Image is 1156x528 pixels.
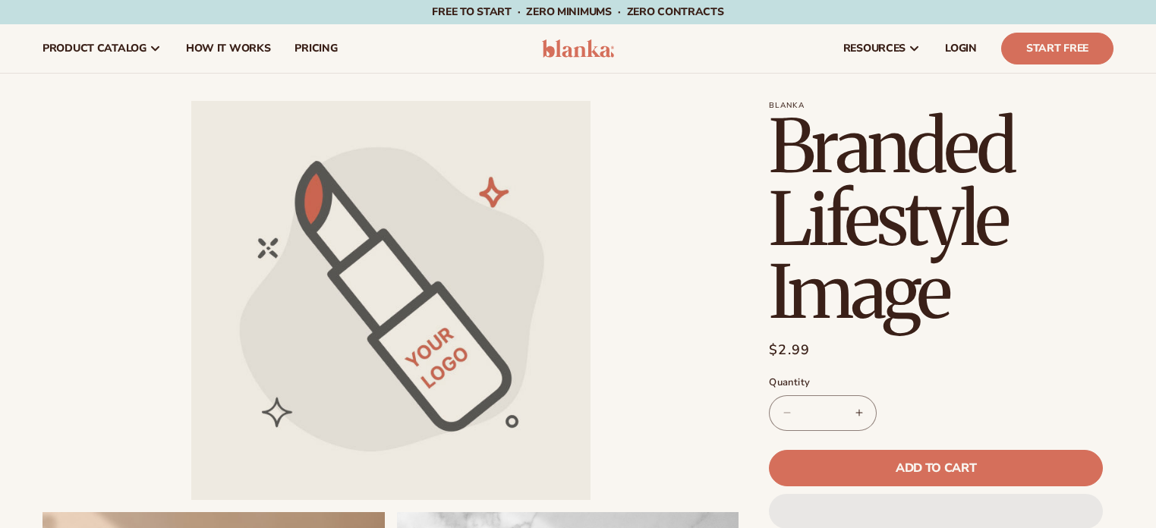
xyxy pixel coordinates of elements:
[769,376,1103,391] label: Quantity
[30,24,174,73] a: product catalog
[933,24,989,73] a: LOGIN
[186,42,271,55] span: How It Works
[769,340,811,360] span: $2.99
[945,42,977,55] span: LOGIN
[43,42,146,55] span: product catalog
[769,450,1103,486] button: Add to cart
[1001,33,1113,64] a: Start Free
[295,42,337,55] span: pricing
[432,5,723,19] span: Free to start · ZERO minimums · ZERO contracts
[831,24,933,73] a: resources
[843,42,906,55] span: resources
[542,39,614,58] img: logo
[282,24,349,73] a: pricing
[769,110,1113,328] h1: Branded Lifestyle Image
[896,462,976,474] span: Add to cart
[174,24,283,73] a: How It Works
